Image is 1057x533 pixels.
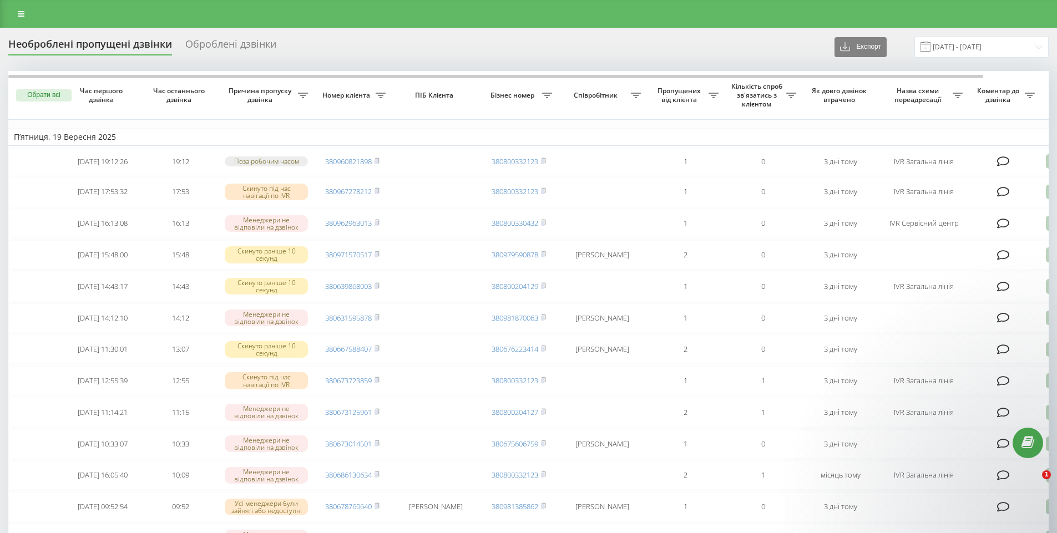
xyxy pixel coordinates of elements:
td: 1 [646,209,724,238]
a: 380962963013 [325,218,372,228]
td: IVR Загальна лінія [879,148,968,175]
div: Менеджери не відповіли на дзвінок [225,435,308,452]
a: 380800332123 [492,156,538,166]
td: 0 [724,148,802,175]
span: Назва схеми переадресації [885,87,953,104]
a: 380800330432 [492,218,538,228]
td: 3 дні тому [802,240,879,270]
span: Номер клієнта [319,91,376,100]
span: Пропущених від клієнта [652,87,709,104]
td: 10:33 [141,429,219,459]
td: 19:12 [141,148,219,175]
td: 1 [646,429,724,459]
td: 1 [724,398,802,427]
span: Причина пропуску дзвінка [225,87,298,104]
span: Час останнього дзвінка [150,87,210,104]
td: IVR Загальна лінія [879,177,968,207]
td: 17:53 [141,177,219,207]
td: 12:55 [141,366,219,395]
a: 380971570517 [325,250,372,260]
td: 0 [724,492,802,521]
td: 3 дні тому [802,398,879,427]
a: 380800204129 [492,281,538,291]
span: Час першого дзвінка [73,87,133,104]
span: Співробітник [563,91,631,100]
td: [PERSON_NAME] [558,492,646,521]
a: 380979590878 [492,250,538,260]
div: Скинуто раніше 10 секунд [225,246,308,263]
td: [PERSON_NAME] [558,429,646,459]
td: [DATE] 10:33:07 [64,429,141,459]
div: Менеджери не відповіли на дзвінок [225,309,308,326]
td: 2 [646,461,724,490]
td: 09:52 [141,492,219,521]
td: [DATE] 14:43:17 [64,272,141,301]
span: Коментар до дзвінка [974,87,1025,104]
a: 380800204127 [492,407,538,417]
div: Менеджери не відповіли на дзвінок [225,215,308,232]
td: 3 дні тому [802,366,879,395]
a: 380967278212 [325,186,372,196]
a: 380981385862 [492,501,538,511]
a: 380673125961 [325,407,372,417]
div: Скинуто раніше 10 секунд [225,341,308,358]
a: 380631595878 [325,313,372,323]
td: 3 дні тому [802,334,879,364]
td: IVR Сервісний центр [879,209,968,238]
td: 3 дні тому [802,177,879,207]
td: IVR Загальна лінія [879,272,968,301]
td: [DATE] 11:14:21 [64,398,141,427]
td: IVR Загальна лінія [879,461,968,490]
td: 3 дні тому [802,148,879,175]
td: [DATE] 19:12:26 [64,148,141,175]
span: Як довго дзвінок втрачено [811,87,871,104]
td: 2 [646,398,724,427]
td: 0 [724,272,802,301]
td: 1 [724,461,802,490]
a: 380800332123 [492,470,538,480]
td: 14:12 [141,303,219,333]
td: 3 дні тому [802,209,879,238]
a: 380639868003 [325,281,372,291]
td: 3 дні тому [802,429,879,459]
td: IVR Загальна лінія [879,366,968,395]
td: 11:15 [141,398,219,427]
td: [DATE] 16:13:08 [64,209,141,238]
td: місяць тому [802,461,879,490]
td: [DATE] 15:48:00 [64,240,141,270]
a: 380686130634 [325,470,372,480]
td: 0 [724,334,802,364]
td: 2 [646,334,724,364]
td: 0 [724,240,802,270]
iframe: Intercom live chat [1019,470,1046,497]
div: Скинуто раніше 10 секунд [225,278,308,295]
td: 3 дні тому [802,272,879,301]
td: 1 [646,272,724,301]
a: 380981870063 [492,313,538,323]
td: 1 [646,492,724,521]
button: Обрати всі [16,89,72,101]
div: Скинуто під час навігації по IVR [225,184,308,200]
td: [PERSON_NAME] [558,240,646,270]
div: Скинуто під час навігації по IVR [225,372,308,389]
td: 0 [724,209,802,238]
td: 2 [646,240,724,270]
a: 380667588407 [325,344,372,354]
a: 380675606759 [492,439,538,449]
td: 1 [646,177,724,207]
td: [DATE] 12:55:39 [64,366,141,395]
td: 0 [724,429,802,459]
td: [PERSON_NAME] [558,303,646,333]
a: 380673014501 [325,439,372,449]
div: Необроблені пропущені дзвінки [8,38,172,55]
td: 1 [646,148,724,175]
td: [DATE] 17:53:32 [64,177,141,207]
a: 380800332123 [492,375,538,385]
td: 15:48 [141,240,219,270]
button: Експорт [835,37,887,57]
td: 10:09 [141,461,219,490]
div: Менеджери не відповіли на дзвінок [225,467,308,484]
td: 1 [646,303,724,333]
a: 380673723859 [325,375,372,385]
a: 380800332123 [492,186,538,196]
